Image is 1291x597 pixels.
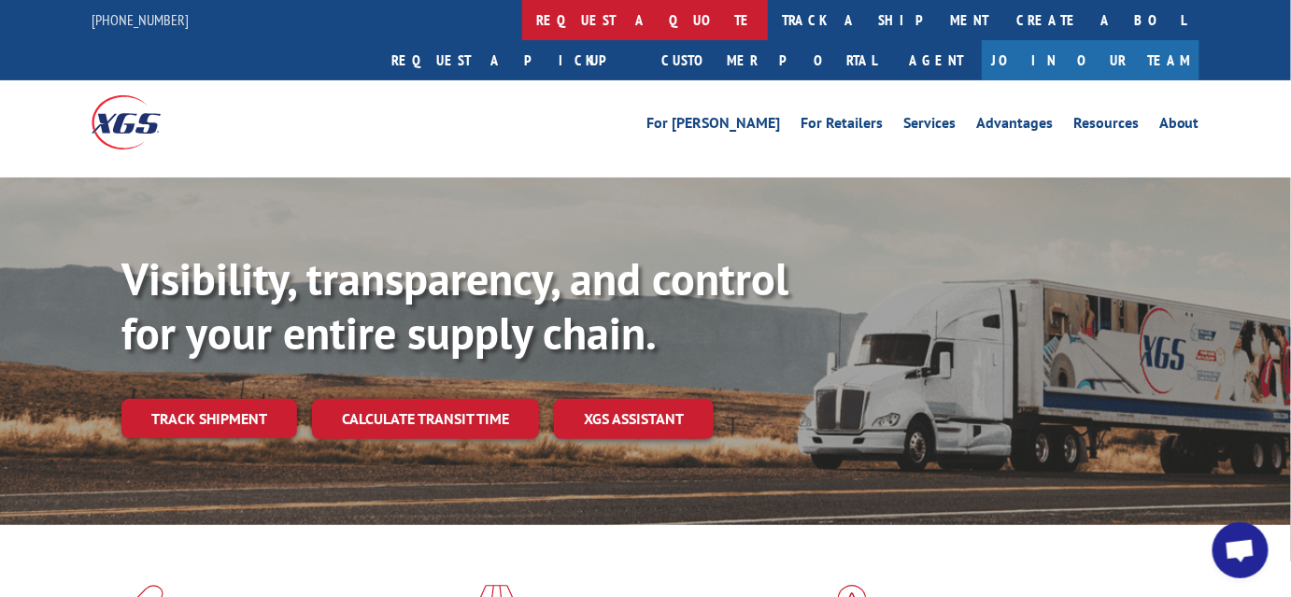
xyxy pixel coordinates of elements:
[646,116,780,136] a: For [PERSON_NAME]
[312,399,539,439] a: Calculate transit time
[801,116,883,136] a: For Retailers
[92,10,189,29] a: [PHONE_NUMBER]
[554,399,714,439] a: XGS ASSISTANT
[647,40,890,80] a: Customer Portal
[121,249,788,362] b: Visibility, transparency, and control for your entire supply chain.
[1159,116,1199,136] a: About
[903,116,956,136] a: Services
[1073,116,1139,136] a: Resources
[890,40,982,80] a: Agent
[377,40,647,80] a: Request a pickup
[1213,522,1269,578] a: Open chat
[121,399,297,438] a: Track shipment
[982,40,1199,80] a: Join Our Team
[976,116,1053,136] a: Advantages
